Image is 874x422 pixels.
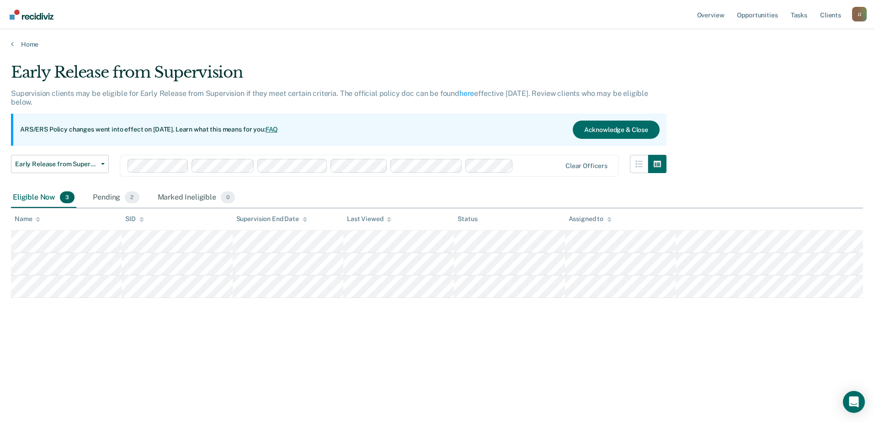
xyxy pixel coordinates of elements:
[565,162,608,170] div: Clear officers
[91,188,141,208] div: Pending2
[266,126,278,133] a: FAQ
[60,191,75,203] span: 3
[15,160,97,168] span: Early Release from Supervision
[20,125,278,134] p: ARS/ERS Policy changes went into effect on [DATE]. Learn what this means for you:
[10,10,53,20] img: Recidiviz
[459,89,474,98] a: here
[125,215,144,223] div: SID
[347,215,391,223] div: Last Viewed
[11,155,109,173] button: Early Release from Supervision
[236,215,307,223] div: Supervision End Date
[458,215,477,223] div: Status
[11,63,666,89] div: Early Release from Supervision
[573,121,660,139] button: Acknowledge & Close
[221,191,235,203] span: 0
[11,89,648,106] p: Supervision clients may be eligible for Early Release from Supervision if they meet certain crite...
[125,191,139,203] span: 2
[843,391,865,413] div: Open Intercom Messenger
[852,7,867,21] div: J J
[156,188,237,208] div: Marked Ineligible0
[15,215,40,223] div: Name
[11,40,863,48] a: Home
[852,7,867,21] button: Profile dropdown button
[569,215,612,223] div: Assigned to
[11,188,76,208] div: Eligible Now3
